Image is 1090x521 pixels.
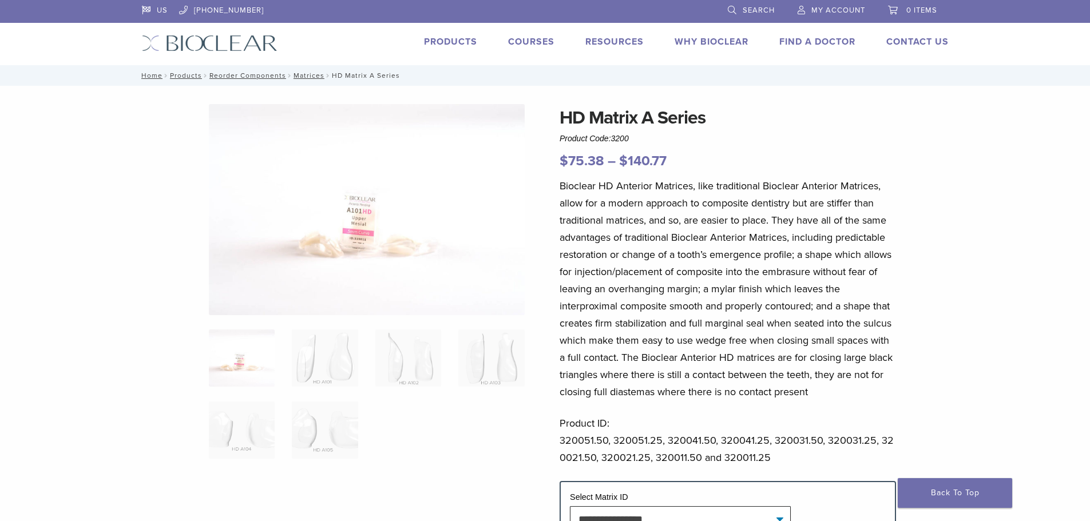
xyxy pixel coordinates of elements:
span: / [324,73,332,78]
span: – [608,153,616,169]
a: Courses [508,36,554,47]
span: 0 items [906,6,937,15]
a: Why Bioclear [675,36,748,47]
img: HD Matrix A Series - Image 6 [292,401,358,459]
img: HD Matrix A Series - Image 5 [209,401,275,459]
span: 3200 [611,134,629,143]
a: Back To Top [898,478,1012,508]
bdi: 140.77 [619,153,667,169]
label: Select Matrix ID [570,492,628,502]
span: $ [619,153,628,169]
span: Search [743,6,775,15]
img: HD Matrix A Series - Image 2 [292,329,358,387]
img: HD Matrix A Series - Image 4 [458,329,524,387]
bdi: 75.38 [560,153,604,169]
a: Find A Doctor [779,36,855,47]
a: Reorder Components [209,71,286,79]
a: Contact Us [886,36,949,47]
a: Resources [585,36,644,47]
span: My Account [811,6,865,15]
a: Matrices [294,71,324,79]
p: Product ID: 320051.50, 320051.25, 320041.50, 320041.25, 320031.50, 320031.25, 320021.50, 320021.2... [560,415,896,466]
nav: HD Matrix A Series [133,65,957,86]
img: HD Matrix A Series - Image 3 [375,329,441,387]
h1: HD Matrix A Series [560,104,896,132]
img: Anterior HD A Series Matrices [209,104,525,315]
a: Home [138,71,162,79]
span: / [162,73,170,78]
span: / [202,73,209,78]
img: Bioclear [142,35,278,51]
p: Bioclear HD Anterior Matrices, like traditional Bioclear Anterior Matrices, allow for a modern ap... [560,177,896,400]
span: / [286,73,294,78]
span: Product Code: [560,134,629,143]
span: $ [560,153,568,169]
a: Products [170,71,202,79]
img: Anterior-HD-A-Series-Matrices-324x324.jpg [209,329,275,387]
a: Products [424,36,477,47]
